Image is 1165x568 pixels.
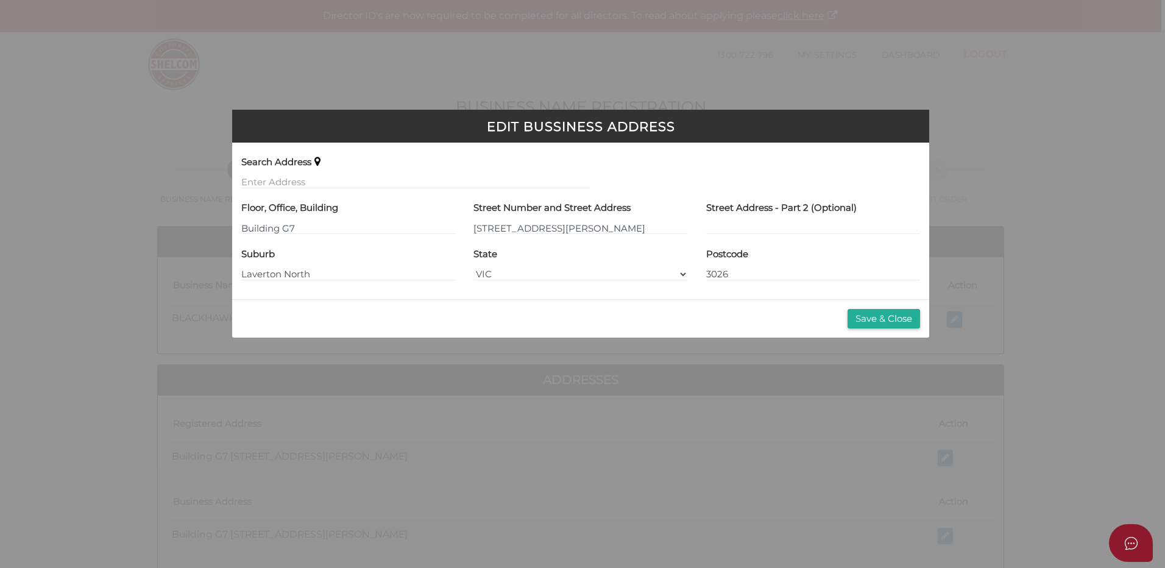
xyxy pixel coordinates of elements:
h4: Postcode [706,249,748,260]
h4: Suburb [241,249,275,260]
h4: Street Number and Street Address [473,203,631,213]
button: Save & Close [848,309,920,329]
h4: Floor, Office, Building [241,203,338,213]
h4: State [473,249,497,260]
h4: Street Address - Part 2 (Optional) [706,203,857,213]
input: Enter Address [473,221,687,235]
button: Open asap [1109,524,1153,562]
